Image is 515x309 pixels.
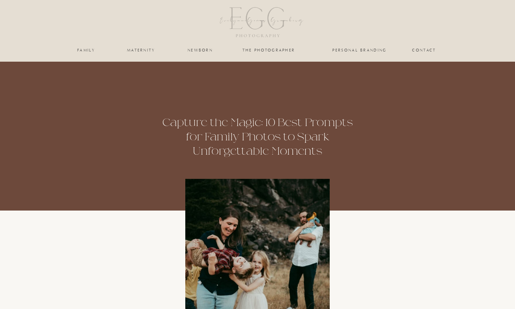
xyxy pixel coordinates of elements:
a: newborn [186,48,214,52]
h1: Capture the Magic: 10 Best Prompts for Family Photos to Spark Unforgettable Moments [156,115,359,158]
a: personal branding [332,48,388,52]
a: the photographer [235,48,303,52]
a: Contact [412,48,436,52]
a: family [73,48,100,52]
a: maternity [127,48,155,52]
